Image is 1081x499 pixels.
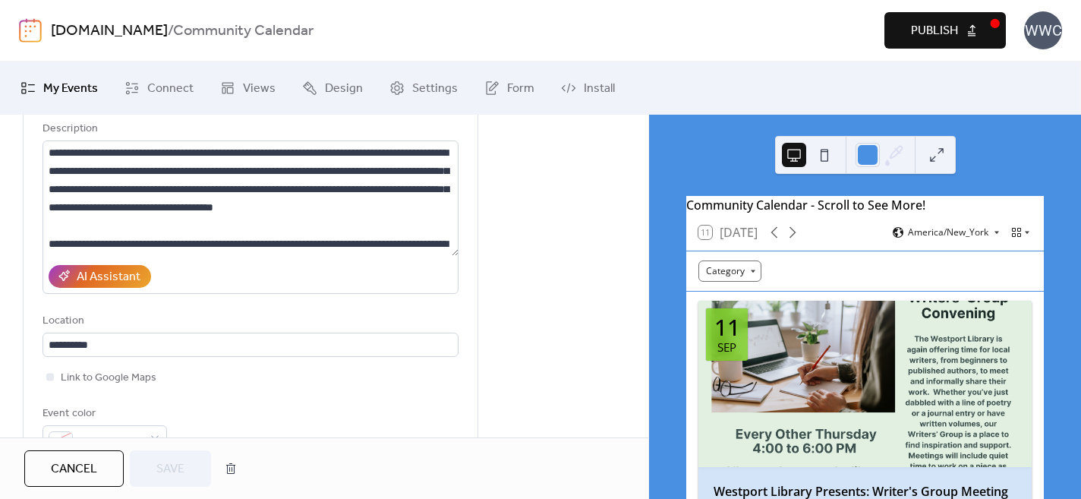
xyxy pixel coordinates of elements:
span: Install [584,80,615,98]
span: America/New_York [908,228,988,237]
a: [DOMAIN_NAME] [51,17,168,46]
a: My Events [9,68,109,109]
a: Settings [378,68,469,109]
b: / [168,17,173,46]
a: Form [473,68,546,109]
a: Design [291,68,374,109]
div: WWC [1024,11,1062,49]
div: Location [43,312,455,330]
div: Sep [717,342,736,353]
div: Description [43,120,455,138]
button: Publish [884,12,1006,49]
span: Link to Google Maps [61,369,156,387]
span: Cancel [51,460,97,478]
div: 11 [714,316,740,339]
button: Cancel [24,450,124,487]
span: Views [243,80,276,98]
div: Community Calendar - Scroll to See More! [686,196,1044,214]
span: Settings [412,80,458,98]
button: AI Assistant [49,265,151,288]
div: Event color [43,405,164,423]
span: Design [325,80,363,98]
div: AI Assistant [77,268,140,286]
span: Connect [147,80,194,98]
a: Connect [113,68,205,109]
span: My Events [43,80,98,98]
img: logo [19,18,42,43]
a: Install [550,68,626,109]
a: Views [209,68,287,109]
span: Publish [911,22,958,40]
span: Form [507,80,534,98]
b: Community Calendar [173,17,314,46]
